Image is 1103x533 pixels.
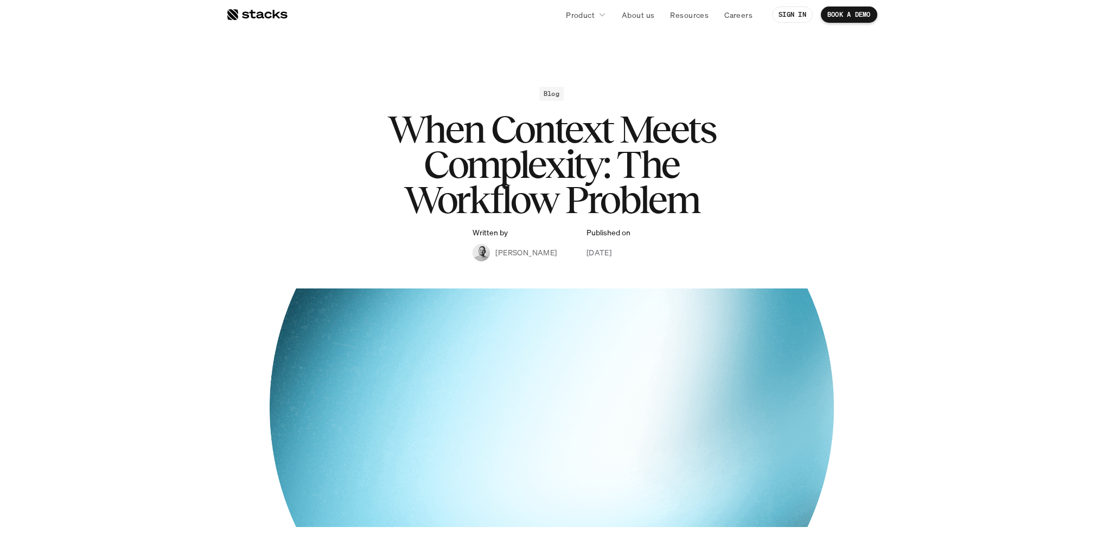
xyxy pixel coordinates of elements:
[718,5,759,24] a: Careers
[544,90,559,98] h2: Blog
[473,228,508,237] p: Written by
[821,7,877,23] a: BOOK A DEMO
[495,247,557,258] p: [PERSON_NAME]
[772,7,813,23] a: SIGN IN
[622,9,654,21] p: About us
[827,11,871,18] p: BOOK A DEMO
[664,5,715,24] a: Resources
[586,247,612,258] p: [DATE]
[586,228,630,237] p: Published on
[724,9,753,21] p: Careers
[566,9,595,21] p: Product
[670,9,709,21] p: Resources
[335,112,769,217] h1: When Context Meets Complexity: The Workflow Problem
[779,11,806,18] p: SIGN IN
[615,5,661,24] a: About us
